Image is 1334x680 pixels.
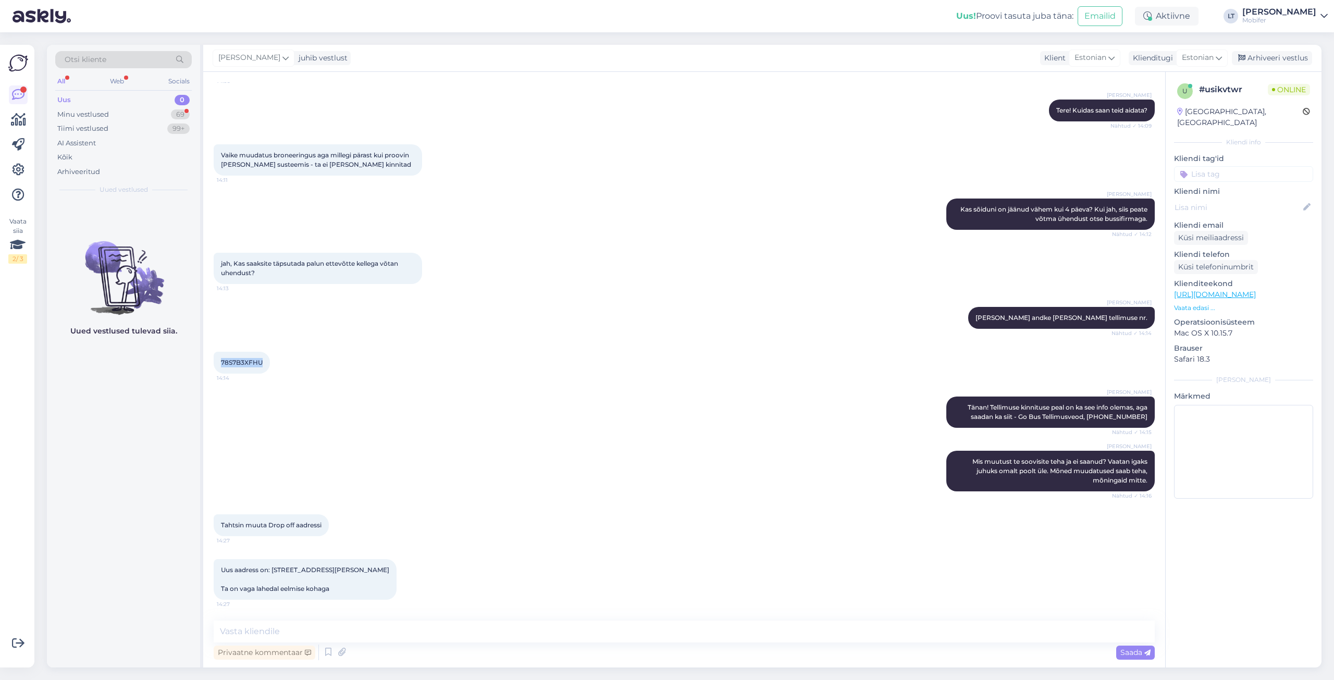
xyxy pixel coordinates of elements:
div: 2 / 3 [8,254,27,264]
div: AI Assistent [57,138,96,149]
p: Operatsioonisüsteem [1174,317,1313,328]
div: Aktiivne [1135,7,1199,26]
div: Mobifer [1242,16,1316,24]
p: Mac OS X 10.15.7 [1174,328,1313,339]
span: Uus aadress on: [STREET_ADDRESS][PERSON_NAME] Ta on vaga lahedal eelmise kohaga [221,566,389,592]
div: juhib vestlust [294,53,348,64]
span: Tahtsin muuta Drop off aadressi [221,521,322,529]
span: Mis muutust te soovisite teha ja ei saanud? Vaatan igaks juhuks omalt poolt üle. Mõned muudatused... [972,458,1149,484]
span: Estonian [1074,52,1106,64]
div: Küsi telefoninumbrit [1174,260,1258,274]
span: 14:14 [217,374,256,382]
span: [PERSON_NAME] [1107,388,1152,396]
div: Web [108,75,126,88]
div: 69 [171,109,190,120]
span: Nähtud ✓ 14:14 [1111,329,1152,337]
span: [PERSON_NAME] [218,52,280,64]
div: Tiimi vestlused [57,123,108,134]
div: Kliendi info [1174,138,1313,147]
span: 14:27 [217,537,256,545]
span: Vaike muudatus broneeringus aga millegi pärast kui proovin [PERSON_NAME] susteemis - ta ei [PERSO... [221,151,411,168]
input: Lisa nimi [1175,202,1301,213]
button: Emailid [1078,6,1122,26]
div: Klient [1040,53,1066,64]
p: Kliendi email [1174,220,1313,231]
p: Vaata edasi ... [1174,303,1313,313]
span: 14:13 [217,285,256,292]
a: [URL][DOMAIN_NAME] [1174,290,1256,299]
p: Märkmed [1174,391,1313,402]
div: Socials [166,75,192,88]
div: Küsi meiliaadressi [1174,231,1248,245]
span: Nähtud ✓ 14:09 [1110,122,1152,130]
p: Safari 18.3 [1174,354,1313,365]
span: u [1182,87,1188,95]
p: Kliendi nimi [1174,186,1313,197]
span: Otsi kliente [65,54,106,65]
div: Vaata siia [8,217,27,264]
a: [PERSON_NAME]Mobifer [1242,8,1328,24]
div: 0 [175,95,190,105]
span: Nähtud ✓ 14:12 [1112,230,1152,238]
span: Nähtud ✓ 14:16 [1112,492,1152,500]
b: Uus! [956,11,976,21]
span: 14:27 [217,600,256,608]
div: Klienditugi [1129,53,1173,64]
div: 99+ [167,123,190,134]
div: # usikvtwr [1199,83,1268,96]
div: Arhiveeri vestlus [1232,51,1312,65]
img: Askly Logo [8,53,28,73]
p: Uued vestlused tulevad siia. [70,326,177,337]
span: Tere! Kuidas saan teid aidata? [1056,106,1147,114]
div: Kõik [57,152,72,163]
span: 14:11 [217,176,256,184]
span: [PERSON_NAME] andke [PERSON_NAME] tellimuse nr. [975,314,1147,322]
span: Saada [1120,648,1151,657]
div: Minu vestlused [57,109,109,120]
span: [PERSON_NAME] [1107,442,1152,450]
p: Brauser [1174,343,1313,354]
div: [PERSON_NAME] [1242,8,1316,16]
span: jah, Kas saaksite täpsutada palun ettevõtte kellega võtan uhendust? [221,259,400,277]
span: Nähtud ✓ 14:15 [1112,428,1152,436]
div: Proovi tasuta juba täna: [956,10,1073,22]
span: [PERSON_NAME] [1107,299,1152,306]
span: Uued vestlused [100,185,148,194]
p: Klienditeekond [1174,278,1313,289]
div: LT [1224,9,1238,23]
span: Tänan! Tellimuse kinnituse peal on ka see info olemas, aga saadan ka siit - Go Bus Tellimusveod, ... [968,403,1149,421]
span: [PERSON_NAME] [1107,190,1152,198]
span: Kas sõiduni on jäänud vähem kui 4 päeva? Kui jah, siis peate võtma ühendust otse bussifirmaga. [960,205,1149,222]
div: Uus [57,95,71,105]
div: [PERSON_NAME] [1174,375,1313,385]
span: Online [1268,84,1310,95]
span: 78S7B3XFHU [221,358,263,366]
span: Estonian [1182,52,1214,64]
p: Kliendi telefon [1174,249,1313,260]
input: Lisa tag [1174,166,1313,182]
div: [GEOGRAPHIC_DATA], [GEOGRAPHIC_DATA] [1177,106,1303,128]
span: [PERSON_NAME] [1107,91,1152,99]
div: Arhiveeritud [57,167,100,177]
div: All [55,75,67,88]
div: Privaatne kommentaar [214,646,315,660]
img: No chats [47,222,200,316]
p: Kliendi tag'id [1174,153,1313,164]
